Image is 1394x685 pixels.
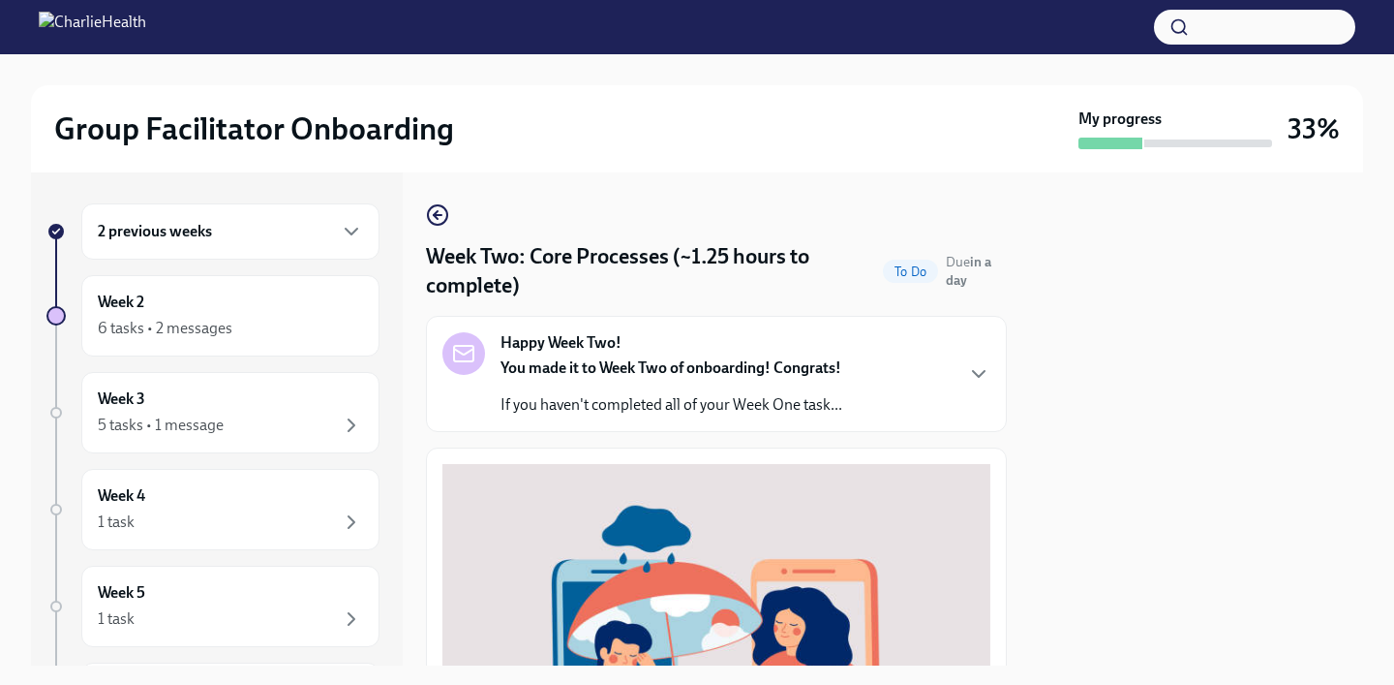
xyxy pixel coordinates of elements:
h6: Week 2 [98,292,144,313]
a: Week 26 tasks • 2 messages [46,275,379,357]
h6: Week 4 [98,485,145,507]
strong: Happy Week Two! [500,332,621,354]
h6: Week 3 [98,389,145,410]
a: Week 35 tasks • 1 message [46,372,379,453]
a: Week 41 task [46,469,379,550]
span: To Do [883,265,938,279]
p: If you haven't completed all of your Week One task... [500,394,842,416]
strong: My progress [1078,109,1162,130]
h4: Week Two: Core Processes (~1.25 hours to complete) [426,242,875,300]
div: 1 task [98,512,135,533]
strong: You made it to Week Two of onboarding! Congrats! [500,358,841,377]
h2: Group Facilitator Onboarding [54,109,454,148]
div: 1 task [98,608,135,630]
div: 6 tasks • 2 messages [98,318,232,339]
div: 5 tasks • 1 message [98,415,224,436]
h3: 33% [1288,111,1340,146]
strong: in a day [946,254,991,289]
span: Due [946,254,991,289]
a: Week 51 task [46,566,379,647]
h6: 2 previous weeks [98,221,212,242]
div: 2 previous weeks [81,203,379,260]
h6: Week 5 [98,582,145,604]
span: October 6th, 2025 10:00 [946,253,1007,290]
img: CharlieHealth [39,12,146,43]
